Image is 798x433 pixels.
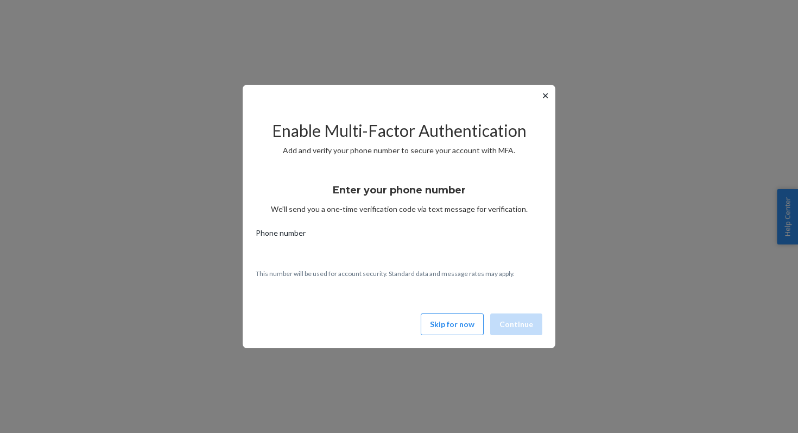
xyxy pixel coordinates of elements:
[256,122,542,140] h2: Enable Multi-Factor Authentication
[256,174,542,215] div: We’ll send you a one-time verification code via text message for verification.
[256,228,306,243] span: Phone number
[540,89,551,102] button: ✕
[256,145,542,156] p: Add and verify your phone number to secure your account with MFA.
[256,269,542,278] p: This number will be used for account security. Standard data and message rates may apply.
[421,313,484,335] button: Skip for now
[490,313,542,335] button: Continue
[333,183,466,197] h3: Enter your phone number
